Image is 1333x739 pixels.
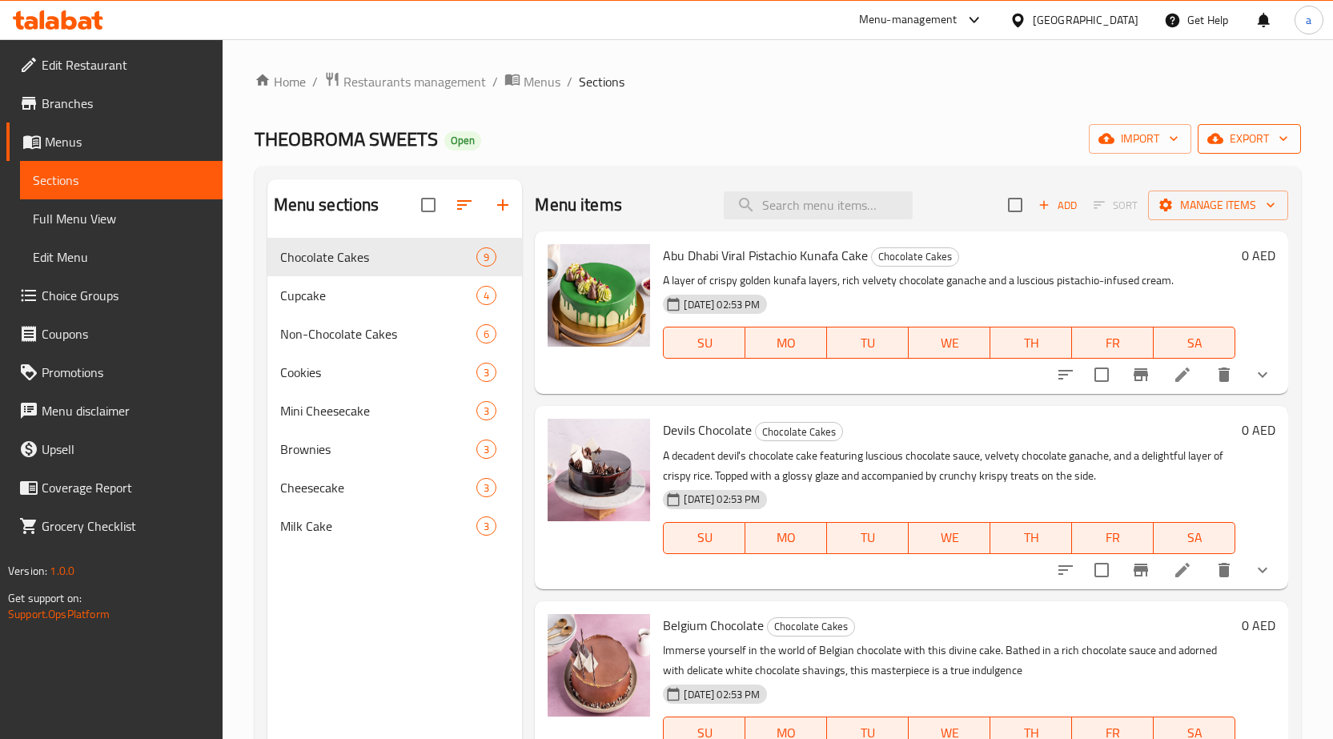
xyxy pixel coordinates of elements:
li: / [492,72,498,91]
button: FR [1072,327,1154,359]
div: [GEOGRAPHIC_DATA] [1033,11,1138,29]
span: Upsell [42,440,210,459]
div: Non-Chocolate Cakes6 [267,315,523,353]
span: SA [1160,331,1229,355]
span: Branches [42,94,210,113]
span: FR [1078,331,1147,355]
span: [DATE] 02:53 PM [677,297,766,312]
div: Cookies [280,363,477,382]
span: Select section first [1083,193,1148,218]
span: MO [752,526,821,549]
button: sort-choices [1046,355,1085,394]
span: TU [833,526,902,549]
span: export [1211,129,1288,149]
span: Devils Chocolate [663,418,752,442]
span: import [1102,129,1178,149]
button: WE [909,327,990,359]
span: Sections [33,171,210,190]
span: 4 [477,288,496,303]
span: Abu Dhabi Viral Pistachio Kunafa Cake [663,243,868,267]
svg: Show Choices [1253,560,1272,580]
span: Milk Cake [280,516,477,536]
span: TH [997,526,1066,549]
span: Grocery Checklist [42,516,210,536]
div: Brownies3 [267,430,523,468]
span: SU [670,331,739,355]
a: Support.OpsPlatform [8,604,110,625]
span: Non-Chocolate Cakes [280,324,477,343]
span: Get support on: [8,588,82,608]
a: Upsell [6,430,223,468]
a: Menu disclaimer [6,392,223,430]
span: Select section [998,188,1032,222]
button: TH [990,522,1072,554]
div: Cupcake4 [267,276,523,315]
span: MO [752,331,821,355]
a: Coupons [6,315,223,353]
img: Abu Dhabi Viral Pistachio Kunafa Cake [548,244,650,347]
div: Brownies [280,440,477,459]
div: Cheesecake3 [267,468,523,507]
a: Home [255,72,306,91]
span: Coverage Report [42,478,210,497]
span: Mini Cheesecake [280,401,477,420]
span: Chocolate Cakes [872,247,958,266]
span: TH [997,331,1066,355]
li: / [567,72,572,91]
span: 6 [477,327,496,342]
div: items [476,324,496,343]
img: Belgium Chocolate [548,614,650,717]
button: Branch-specific-item [1122,551,1160,589]
span: TU [833,331,902,355]
input: search [724,191,913,219]
a: Choice Groups [6,276,223,315]
a: Edit Menu [20,238,223,276]
nav: breadcrumb [255,71,1301,92]
span: Sections [579,72,624,91]
button: FR [1072,522,1154,554]
span: SU [670,526,739,549]
div: Chocolate Cakes [280,247,477,267]
span: Chocolate Cakes [768,617,854,636]
span: Select to update [1085,553,1118,587]
div: Open [444,131,481,151]
a: Sections [20,161,223,199]
button: WE [909,522,990,554]
button: Manage items [1148,191,1288,220]
span: Edit Restaurant [42,55,210,74]
span: [DATE] 02:53 PM [677,492,766,507]
button: SA [1154,522,1235,554]
p: A layer of crispy golden kunafa layers, rich velvety chocolate ganache and a luscious pistachio-i... [663,271,1235,291]
span: Menu disclaimer [42,401,210,420]
button: SA [1154,327,1235,359]
div: Cookies3 [267,353,523,392]
button: Add [1032,193,1083,218]
button: import [1089,124,1191,154]
span: a [1306,11,1311,29]
div: items [476,363,496,382]
div: Menu-management [859,10,958,30]
span: Edit Menu [33,247,210,267]
nav: Menu sections [267,231,523,552]
a: Edit Restaurant [6,46,223,84]
a: Restaurants management [324,71,486,92]
span: Select to update [1085,358,1118,392]
span: FR [1078,526,1147,549]
span: Cheesecake [280,478,477,497]
span: 1.0.0 [50,560,74,581]
button: show more [1243,551,1282,589]
button: MO [745,522,827,554]
h6: 0 AED [1242,419,1275,441]
span: Menus [45,132,210,151]
div: Cupcake [280,286,477,305]
h2: Menu sections [274,193,379,217]
span: 9 [477,250,496,265]
a: Edit menu item [1173,365,1192,384]
span: Add [1036,196,1079,215]
a: Promotions [6,353,223,392]
button: delete [1205,551,1243,589]
h2: Menu items [535,193,622,217]
span: Belgium Chocolate [663,613,764,637]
